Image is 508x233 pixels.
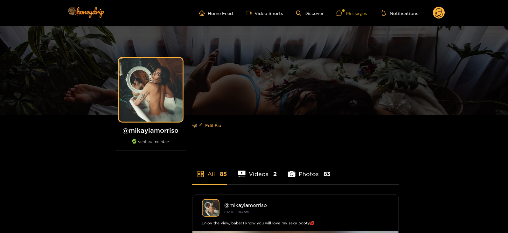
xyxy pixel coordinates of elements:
span: home [199,10,208,16]
span: 85 [220,170,227,178]
div: @ mikaylamorriso [225,202,389,208]
div: 🦋 [192,115,399,136]
span: Edit Bio [205,122,221,129]
span: edit [199,123,203,128]
div: verified member [116,139,186,151]
button: Notifications [380,10,420,16]
a: Video Shorts [246,10,283,16]
a: Discover [296,11,324,16]
span: 2 [273,170,277,178]
div: Messages [337,10,367,17]
small: [DATE] 11:03 am [225,210,249,214]
div: Enjoy the view, babe! I know you will love my sexy booty💋 [202,220,389,226]
li: Videos [238,156,277,184]
img: mikaylamorriso [202,199,219,217]
span: video-camera [246,10,255,16]
span: 83 [324,170,331,178]
a: Home Feed [199,10,233,16]
li: Photos [288,156,331,184]
span: appstore [197,170,205,178]
li: All [192,156,227,184]
h1: @ mikaylamorriso [116,126,186,134]
button: editEdit Bio [198,120,223,131]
